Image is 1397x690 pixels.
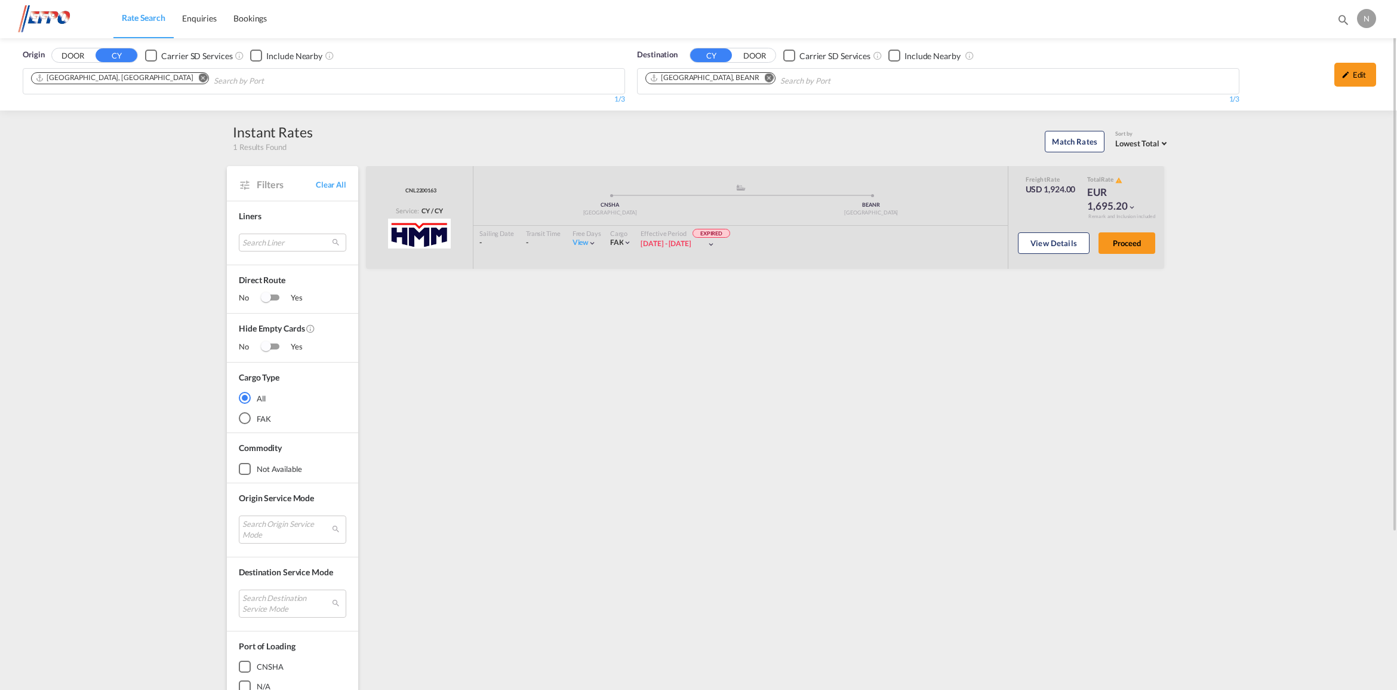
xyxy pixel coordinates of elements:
[644,69,898,91] md-chips-wrap: Chips container. Use arrow keys to select chips.
[239,392,346,404] md-radio-button: All
[257,464,302,474] div: not available
[239,341,261,353] span: No
[610,229,632,238] div: Cargo
[233,142,287,152] span: 1 Results Found
[526,238,561,248] div: -
[23,49,44,61] span: Origin
[1128,203,1136,211] md-icon: icon-chevron-down
[396,206,419,215] span: Service:
[18,5,99,32] img: d38966e06f5511efa686cdb0e1f57a29.png
[573,238,597,248] div: Viewicon-chevron-down
[388,219,451,249] img: HMM
[693,229,730,238] span: EXPIRED
[650,73,759,83] div: Antwerp, BEANR
[479,201,741,209] div: CNSHA
[257,661,284,672] div: CNSHA
[799,50,870,62] div: Carrier SD Services
[1079,213,1164,220] div: Remark and Inclusion included
[1115,136,1170,149] md-select: Select: Lowest Total
[965,51,974,60] md-icon: Unchecked: Ignores neighbouring ports when fetching rates.Checked : Includes neighbouring ports w...
[637,94,1239,105] div: 1/3
[161,50,232,62] div: Carrier SD Services
[402,187,436,195] span: CNL2200163
[122,13,165,23] span: Rate Search
[279,341,303,353] span: Yes
[734,185,748,191] md-icon: assets/icons/custom/ship-fill.svg
[757,73,775,85] button: Remove
[96,48,137,62] button: CY
[239,443,282,453] span: Commodity
[35,73,193,83] div: Shanghai, CNSHA
[479,238,514,248] div: -
[214,72,327,91] input: Search by Port
[233,13,267,23] span: Bookings
[888,49,961,62] md-checkbox: Checkbox No Ink
[1337,13,1350,26] md-icon: icon-magnify
[641,229,730,240] div: Effective Period
[741,209,1002,217] div: [GEOGRAPHIC_DATA]
[1045,131,1104,152] button: Match Rates
[279,292,303,304] span: Yes
[266,50,322,62] div: Include Nearby
[239,661,346,673] md-checkbox: CNSHA
[690,48,732,62] button: CY
[325,51,334,60] md-icon: Unchecked: Ignores neighbouring ports when fetching rates.Checked : Includes neighbouring ports w...
[1334,63,1376,87] div: icon-pencilEdit
[588,239,596,247] md-icon: icon-chevron-down
[637,49,678,61] span: Destination
[145,49,232,62] md-checkbox: Checkbox No Ink
[239,493,314,503] span: Origin Service Mode
[1087,185,1147,214] div: EUR 1,695.20
[1114,176,1122,185] button: icon-alert
[239,372,279,384] div: Cargo Type
[239,274,346,292] span: Direct Route
[641,239,691,249] div: 24 Apr 2025 - 09 May 2025
[52,49,94,63] button: DOOR
[1018,232,1090,254] button: View Details
[35,73,195,83] div: Press delete to remove this chip.
[780,72,894,91] input: Search by Port
[1115,130,1170,138] div: Sort by
[1337,13,1350,31] div: icon-magnify
[23,94,625,105] div: 1/3
[239,211,261,221] span: Liners
[239,323,346,341] span: Hide Empty Cards
[479,229,514,238] div: Sailing Date
[783,49,870,62] md-checkbox: Checkbox No Ink
[1115,139,1159,148] span: Lowest Total
[873,51,882,60] md-icon: Unchecked: Search for CY (Container Yard) services for all selected carriers.Checked : Search for...
[650,73,762,83] div: Press delete to remove this chip.
[182,13,217,23] span: Enquiries
[239,412,346,424] md-radio-button: FAK
[734,49,776,63] button: DOOR
[316,179,346,190] span: Clear All
[1026,175,1076,183] div: Freight Rate
[526,229,561,238] div: Transit Time
[29,69,332,91] md-chips-wrap: Chips container. Use arrow keys to select chips.
[1115,177,1122,184] md-icon: icon-alert
[479,209,741,217] div: [GEOGRAPHIC_DATA]
[257,178,316,191] span: Filters
[573,229,601,238] div: Free Days
[190,73,208,85] button: Remove
[1087,175,1147,185] div: Total Rate
[741,201,1002,209] div: BEANR
[623,238,632,247] md-icon: icon-chevron-down
[235,51,244,60] md-icon: Unchecked: Search for CY (Container Yard) services for all selected carriers.Checked : Search for...
[641,239,691,248] span: [DATE] - [DATE]
[239,292,261,304] span: No
[1357,9,1376,28] div: N
[250,49,322,62] md-checkbox: Checkbox No Ink
[239,641,296,651] span: Port of Loading
[419,206,442,215] div: CY / CY
[904,50,961,62] div: Include Nearby
[239,567,333,577] span: Destination Service Mode
[1026,183,1076,195] div: USD 1,924.00
[707,240,715,249] md-icon: icon-chevron-down
[610,238,624,247] span: FAK
[233,122,313,142] div: Instant Rates
[1098,232,1155,254] button: Proceed
[306,324,315,333] md-icon: Activate this filter to exclude rate cards without rates.
[402,187,436,195] div: Contract / Rate Agreement / Tariff / Spot Pricing Reference Number: CNL2200163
